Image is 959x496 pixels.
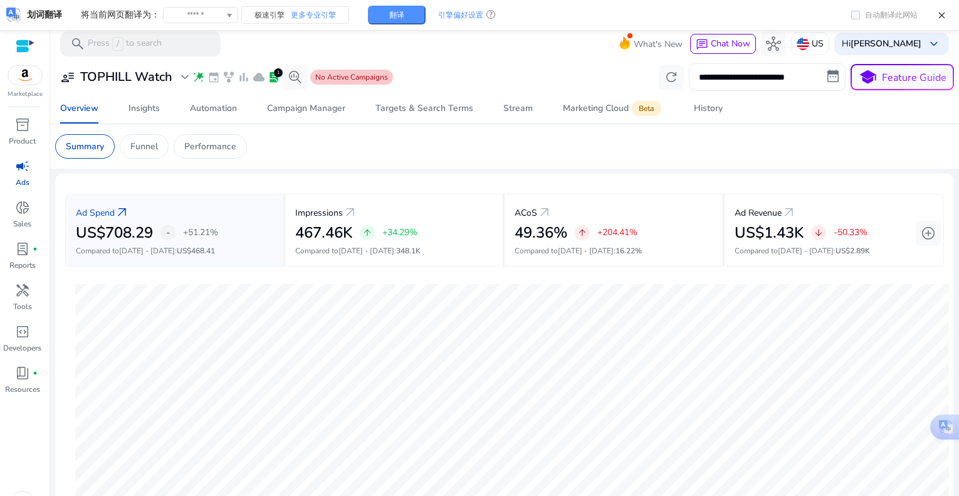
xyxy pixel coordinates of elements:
span: 348.1K [396,246,421,256]
p: +51.21% [183,228,218,237]
h2: 49.36% [515,224,567,242]
span: bar_chart [238,71,250,83]
div: Insights [128,104,160,113]
span: lab_profile [15,241,30,256]
div: History [694,104,723,113]
p: Ad Spend [76,206,115,219]
span: expand_more [177,70,192,85]
h2: US$708.29 [76,224,153,242]
span: [DATE] - [DATE] [338,246,394,256]
p: Feature Guide [882,70,946,85]
span: US$468.41 [177,246,215,256]
a: arrow_outward [115,205,130,220]
span: keyboard_arrow_down [926,36,941,51]
p: +34.29% [382,228,417,237]
p: Ads [16,177,29,188]
p: Compared to : [515,245,713,256]
span: No Active Campaigns [315,72,388,82]
h2: 467.46K [295,224,352,242]
button: schoolFeature Guide [851,64,954,90]
button: add_circle [916,221,941,246]
p: -50.33% [834,228,867,237]
span: 16.22% [616,246,642,256]
div: Automation [190,104,237,113]
p: ACoS [515,206,537,219]
span: Chat Now [711,38,750,50]
h2: US$1.43K [735,224,804,242]
div: Marketing Cloud [563,103,664,113]
b: [PERSON_NAME] [851,38,921,50]
p: Reports [9,260,36,271]
p: Compared to : [76,245,273,256]
span: search [70,36,85,51]
p: Ad Revenue [735,206,782,219]
p: Impressions [295,206,343,219]
a: arrow_outward [782,205,797,220]
a: arrow_outward [537,205,552,220]
span: arrow_upward [362,228,372,238]
p: US [812,33,824,55]
span: search_insights [288,70,303,85]
p: Sales [13,218,31,230]
span: book_4 [15,366,30,381]
span: fiber_manual_record [33,371,38,376]
span: code_blocks [15,324,30,339]
p: Hi [842,40,921,48]
div: Targets & Search Terms [375,104,473,113]
span: cloud [253,71,265,83]
span: school [859,68,877,87]
p: Compared to : [295,245,493,256]
span: campaign [15,159,30,174]
span: [DATE] - [DATE] [119,246,175,256]
p: Resources [5,384,40,395]
span: donut_small [15,200,30,215]
p: Tools [13,301,32,312]
span: event [207,71,220,83]
p: Compared to : [735,245,934,256]
span: chat [696,38,708,51]
p: Funnel [130,140,158,153]
span: [DATE] - [DATE] [558,246,614,256]
p: Summary [66,140,104,153]
span: [DATE] - [DATE] [778,246,834,256]
span: Beta [631,101,661,116]
span: What's New [634,33,683,55]
span: wand_stars [192,71,205,83]
img: us.svg [797,38,809,50]
span: arrow_upward [577,228,587,238]
div: Overview [60,104,98,113]
p: Developers [3,342,41,354]
button: refresh [659,65,684,90]
span: refresh [664,70,679,85]
p: Performance [184,140,236,153]
button: chatChat Now [690,34,756,54]
img: amazon.svg [8,66,42,85]
span: add_circle [921,226,936,241]
span: family_history [223,71,235,83]
h3: TOPHILL Watch [80,70,172,85]
p: +204.41% [597,228,637,237]
a: arrow_outward [343,205,358,220]
span: arrow_downward [814,228,824,238]
span: - [166,225,170,240]
span: user_attributes [60,70,75,85]
span: US$2.89K [836,246,870,256]
div: Campaign Manager [267,104,345,113]
div: Stream [503,104,533,113]
div: 1 [274,68,283,77]
button: search_insights [283,65,308,90]
span: handyman [15,283,30,298]
button: hub [761,31,786,56]
span: lab_profile [268,71,280,83]
p: Press to search [88,37,162,51]
p: Marketplace [8,90,43,99]
span: / [112,37,123,51]
span: inventory_2 [15,117,30,132]
span: hub [766,36,781,51]
p: Product [9,135,36,147]
span: fiber_manual_record [33,246,38,251]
